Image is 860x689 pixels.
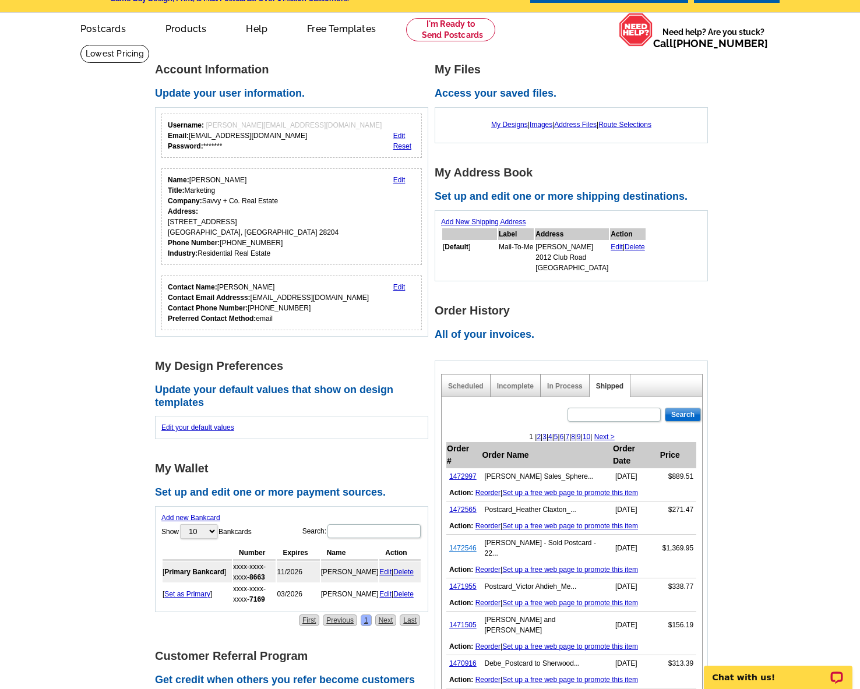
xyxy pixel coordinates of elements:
a: Reset [393,142,411,150]
a: Edit your default values [161,423,234,432]
th: Price [660,442,696,468]
td: [DATE] [612,655,660,672]
strong: Password: [168,142,203,150]
a: Delete [625,243,645,251]
h1: My Files [435,63,714,76]
strong: 8663 [249,573,265,581]
h1: My Design Preferences [155,360,435,372]
a: My Designs [491,121,528,129]
a: Scheduled [448,382,484,390]
th: Number [233,546,276,560]
a: Shipped [596,382,623,390]
td: [DATE] [612,501,660,518]
strong: 7169 [249,595,265,603]
a: 9 [577,433,581,441]
td: $338.77 [660,578,696,595]
h1: My Wallet [155,462,435,475]
div: 1 | | | | | | | | | | [442,432,702,442]
td: | [446,638,696,655]
td: [PERSON_NAME] [321,584,379,605]
td: | [446,518,696,535]
th: Name [321,546,379,560]
a: 1472997 [449,472,477,480]
td: [ ] [442,241,497,274]
a: Reorder [475,676,501,684]
td: [PERSON_NAME] [321,561,379,582]
a: 1471955 [449,582,477,591]
a: Previous [323,614,357,626]
strong: Email: [168,132,189,140]
b: Action: [449,642,473,651]
a: Reorder [475,642,501,651]
th: Action [610,228,646,240]
input: Search [665,408,701,422]
a: Reorder [475,489,501,497]
td: xxxx-xxxx-xxxx- [233,584,276,605]
td: Mail-To-Me [498,241,534,274]
a: Add new Bankcard [161,514,220,522]
a: Images [530,121,552,129]
h1: Customer Referral Program [155,650,435,662]
a: Set up a free web page to promote this item [502,489,638,497]
b: Action: [449,489,473,497]
strong: Company: [168,197,202,205]
h2: All of your invoices. [435,328,714,341]
div: Your login information. [161,114,422,158]
a: Free Templates [288,14,394,41]
a: Set up a free web page to promote this item [502,522,638,530]
a: Next > [594,433,615,441]
a: In Process [547,382,583,390]
td: | [446,485,696,501]
a: 1472565 [449,506,477,514]
input: Search: [327,524,421,538]
a: Edit [379,568,392,576]
div: [PERSON_NAME] [EMAIL_ADDRESS][DOMAIN_NAME] [PHONE_NUMBER] email [168,282,369,324]
h2: Set up and edit one or more shipping destinations. [435,190,714,203]
a: 7 [565,433,569,441]
td: [DATE] [612,612,660,639]
img: help [619,13,653,47]
a: [PHONE_NUMBER] [673,37,768,50]
h2: Update your default values that show on design templates [155,384,435,409]
strong: Title: [168,186,184,195]
td: [DATE] [612,468,660,485]
a: Reorder [475,599,501,607]
span: Sarah_Recent Sales_Sphere-Dilworth-Myers Park [484,472,593,480]
select: ShowBankcards [180,524,217,539]
h2: Update your user information. [155,87,435,100]
a: 1471505 [449,621,477,629]
h2: Set up and edit one or more payment sources. [155,486,435,499]
h1: My Address Book [435,167,714,179]
span: Jeff - Sold Postcard - 2223 Club Road [484,539,595,557]
span: Postcard_Heather Claxton_Sold_16507 Palisades Commons Dr_Palisades_August 2025 [484,506,576,514]
strong: Contact Email Addresss: [168,294,251,302]
td: 11/2026 [277,561,319,582]
b: Action: [449,599,473,607]
div: Your personal details. [161,168,422,265]
td: $271.47 [660,501,696,518]
strong: Name: [168,176,189,184]
td: [DATE] [612,578,660,595]
a: Set as Primary [164,590,210,598]
strong: Preferred Contact Method: [168,315,256,323]
a: 5 [554,433,558,441]
strong: Username: [168,121,204,129]
a: 1472546 [449,544,477,552]
h1: Account Information [155,63,435,76]
a: Edit [393,132,406,140]
div: [PERSON_NAME] Marketing Savvy + Co. Real Estate [STREET_ADDRESS] [GEOGRAPHIC_DATA], [GEOGRAPHIC_D... [168,175,339,259]
b: Action: [449,676,473,684]
b: Primary Bankcard [164,568,224,576]
td: $889.51 [660,468,696,485]
td: xxxx-xxxx-xxxx- [233,561,276,582]
a: Reorder [475,522,501,530]
td: [ ] [163,561,232,582]
a: 1 [361,614,372,626]
a: Products [147,14,225,41]
a: Set up a free web page to promote this item [502,599,638,607]
a: Edit [611,243,623,251]
h2: Get credit when others you refer become customers [155,674,435,687]
a: Reorder [475,566,501,574]
a: Set up a free web page to promote this item [502,566,638,574]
